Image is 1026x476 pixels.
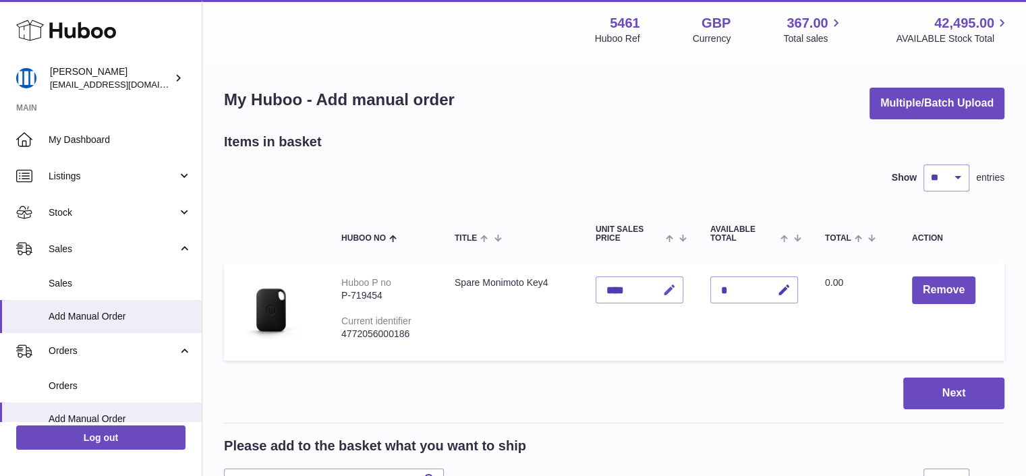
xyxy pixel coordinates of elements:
span: Add Manual Order [49,310,192,323]
span: 367.00 [787,14,828,32]
div: [PERSON_NAME] [50,65,171,91]
div: Currency [693,32,731,45]
div: Huboo Ref [595,32,640,45]
div: P-719454 [341,289,428,302]
h1: My Huboo - Add manual order [224,89,455,111]
span: Total [825,234,851,243]
span: Huboo no [341,234,386,243]
span: entries [976,171,1004,184]
span: Unit Sales Price [596,225,662,243]
span: Orders [49,380,192,392]
h2: Please add to the basket what you want to ship [224,437,526,455]
span: Sales [49,243,177,256]
label: Show [892,171,917,184]
span: Orders [49,345,177,357]
span: [EMAIL_ADDRESS][DOMAIN_NAME] [50,79,198,90]
span: My Dashboard [49,133,192,146]
button: Next [903,378,1004,409]
span: Total sales [783,32,843,45]
div: Current identifier [341,316,411,326]
span: Sales [49,277,192,290]
div: Huboo P no [341,277,391,288]
span: Stock [49,206,177,219]
span: Title [455,234,477,243]
a: 42,495.00 AVAILABLE Stock Total [896,14,1010,45]
button: Multiple/Batch Upload [870,88,1004,119]
span: AVAILABLE Total [710,225,777,243]
span: 0.00 [825,277,843,288]
span: Add Manual Order [49,413,192,425]
span: Listings [49,170,177,183]
h2: Items in basket [224,133,322,151]
strong: 5461 [610,14,640,32]
img: Spare Monimoto Key4 [237,276,305,344]
img: oksana@monimoto.com [16,68,36,88]
td: Spare Monimoto Key4 [441,263,582,361]
strong: GBP [702,14,731,32]
div: Action [912,234,991,243]
a: 367.00 Total sales [783,14,843,45]
span: 42,495.00 [934,14,994,32]
div: 4772056000186 [341,328,428,340]
a: Log out [16,425,186,450]
span: AVAILABLE Stock Total [896,32,1010,45]
button: Remove [912,276,975,304]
